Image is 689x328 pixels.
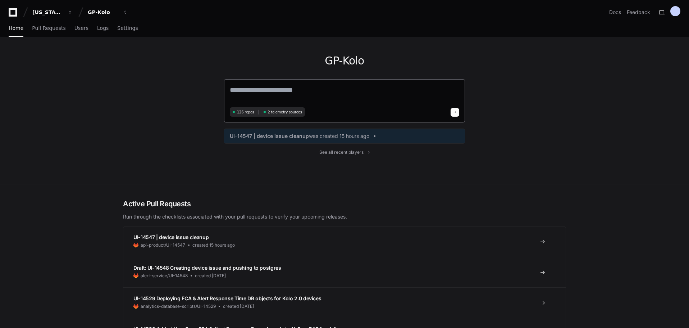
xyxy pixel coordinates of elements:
[268,109,302,115] span: 2 telemetry sources
[123,226,566,257] a: UI-14547 | device issue cleanupapi-product/UI-14547created 15 hours ago
[309,132,369,140] span: was created 15 hours ago
[123,199,566,209] h2: Active Pull Requests
[85,6,131,19] button: GP-Kolo
[141,304,216,309] span: analytics-database-scripts/UI-14529
[74,26,88,30] span: Users
[97,26,109,30] span: Logs
[123,287,566,318] a: UI-14529 Deploying FCA & Alert Response Time DB objects for Kolo 2.0 devicesanalytics-database-sc...
[117,20,138,37] a: Settings
[133,234,209,240] span: UI-14547 | device issue cleanup
[224,54,465,67] h1: GP-Kolo
[97,20,109,37] a: Logs
[141,242,185,248] span: api-product/UI-14547
[223,304,254,309] span: created [DATE]
[123,213,566,220] p: Run through the checklists associated with your pull requests to verify your upcoming releases.
[9,20,23,37] a: Home
[141,273,188,279] span: alert-service/UI-14548
[319,149,364,155] span: See all recent players
[133,295,321,301] span: UI-14529 Deploying FCA & Alert Response Time DB objects for Kolo 2.0 devices
[230,132,309,140] span: UI-14547 | device issue cleanup
[237,109,254,115] span: 126 repos
[88,9,119,16] div: GP-Kolo
[133,265,281,271] span: Draft: UI-14548 Creating device issue and pushing to postgres
[123,257,566,287] a: Draft: UI-14548 Creating device issue and pushing to postgresalert-service/UI-14548created [DATE]
[195,273,226,279] span: created [DATE]
[230,132,459,140] a: UI-14547 | device issue cleanupwas created 15 hours ago
[29,6,76,19] button: [US_STATE] Pacific
[32,20,65,37] a: Pull Requests
[117,26,138,30] span: Settings
[9,26,23,30] span: Home
[32,26,65,30] span: Pull Requests
[32,9,63,16] div: [US_STATE] Pacific
[224,149,465,155] a: See all recent players
[192,242,235,248] span: created 15 hours ago
[74,20,88,37] a: Users
[609,9,621,16] a: Docs
[627,9,650,16] button: Feedback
